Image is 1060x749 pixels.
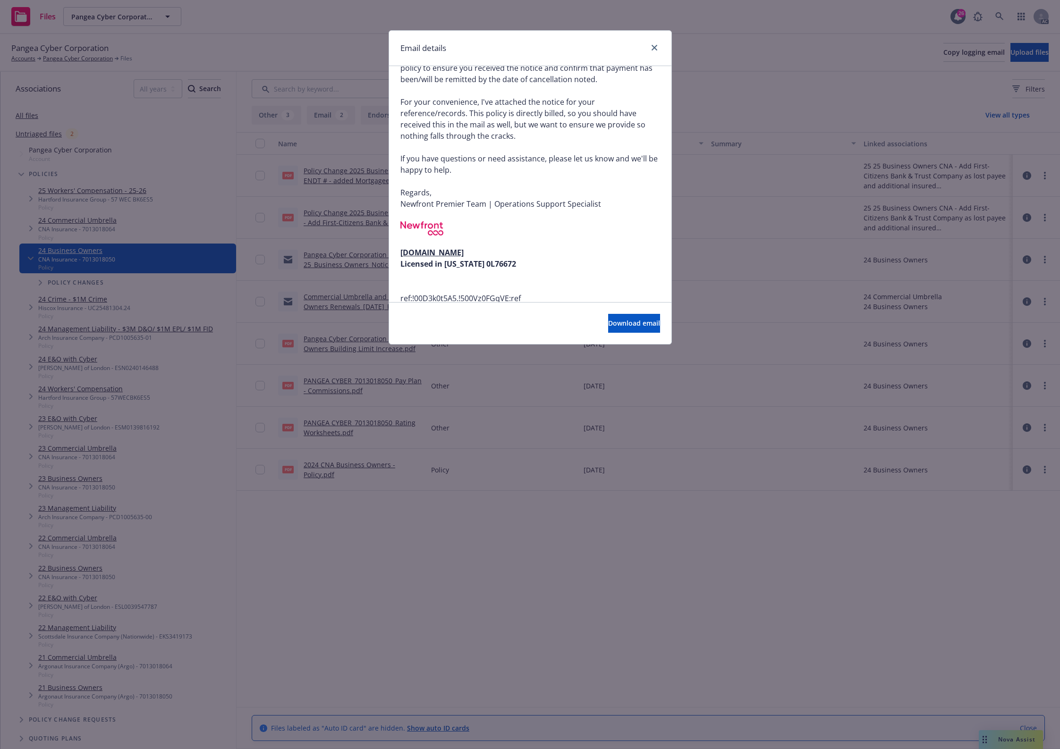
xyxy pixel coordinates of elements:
a: [DOMAIN_NAME] [400,247,464,258]
button: Download email [608,314,660,333]
a: close [649,42,660,53]
b: Licensed in [US_STATE] 0L76672 [400,259,516,269]
h1: Email details [400,42,446,54]
p: Newfront Premier Team | Operations Support Specialist [400,198,660,210]
img: - [400,221,443,236]
div: Hi [PERSON_NAME], I hope your week is going well so far! Please find the attached notice we recei... [400,6,660,304]
span: Download email [608,319,660,328]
